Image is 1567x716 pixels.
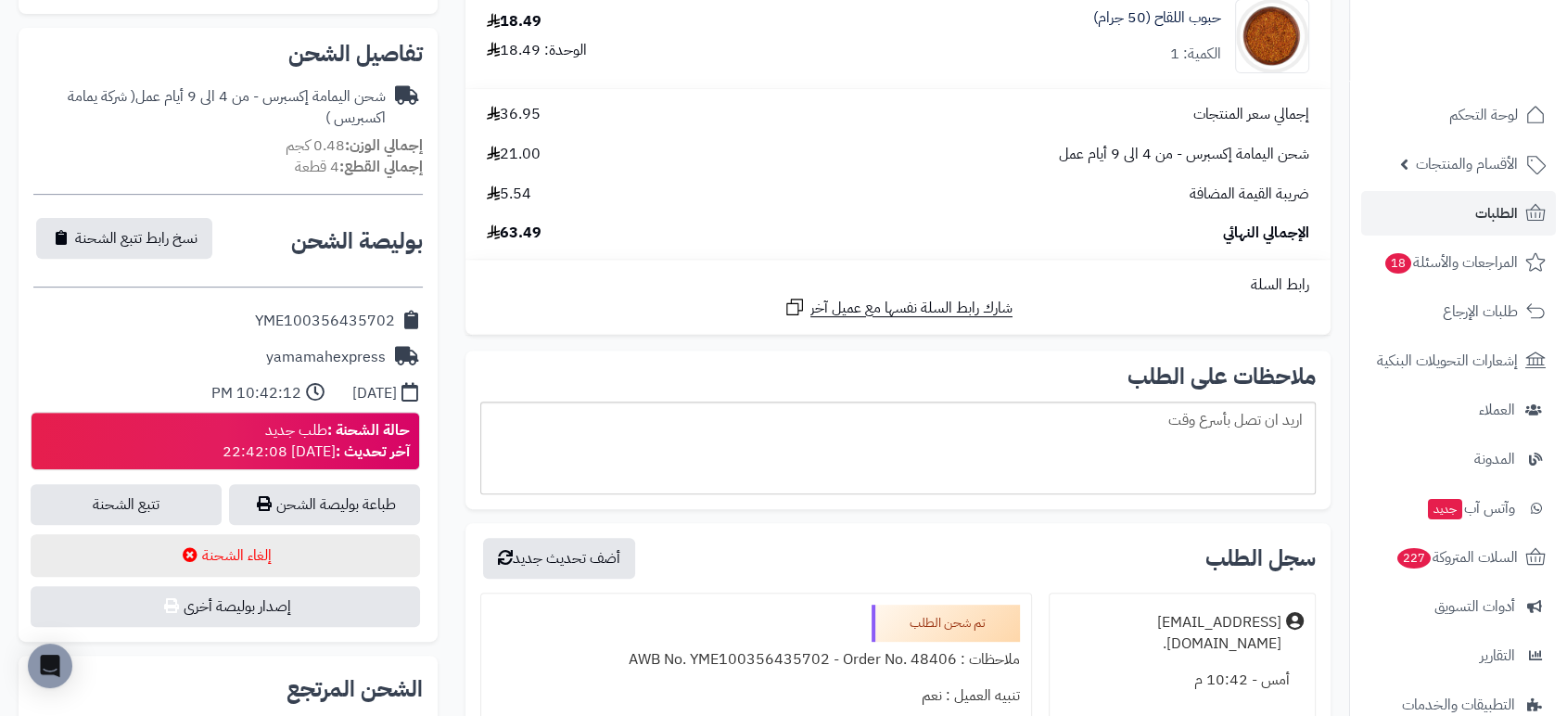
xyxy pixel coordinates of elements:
a: الطلبات [1361,191,1556,236]
div: تنبيه العميل : نعم [492,678,1020,714]
button: إلغاء الشحنة [31,534,420,577]
span: 36.95 [487,104,541,125]
a: التقارير [1361,633,1556,678]
span: نسخ رابط تتبع الشحنة [75,227,197,249]
h3: سجل الطلب [1205,547,1316,569]
h2: بوليصة الشحن [291,230,423,252]
a: طباعة بوليصة الشحن [229,484,420,525]
span: شحن اليمامة إكسبرس - من 4 الى 9 أيام عمل [1059,144,1309,165]
div: [EMAIL_ADDRESS][DOMAIN_NAME]. [1061,612,1281,655]
div: YME100356435702 [255,311,395,332]
a: وآتس آبجديد [1361,486,1556,531]
div: طلب جديد [DATE] 22:42:08 [223,420,410,463]
div: 18.49 [487,11,541,32]
span: طلبات الإرجاع [1443,299,1518,325]
small: 0.48 كجم [286,134,423,157]
a: العملاء [1361,388,1556,432]
span: شارك رابط السلة نفسها مع عميل آخر [810,298,1013,319]
span: إشعارات التحويلات البنكية [1377,348,1518,374]
span: لوحة التحكم [1449,102,1518,128]
a: حبوب اللقاح (50 جرام) [1093,7,1221,29]
span: أدوات التسويق [1434,594,1515,620]
span: وآتس آب [1426,495,1515,521]
span: 5.54 [487,184,531,205]
h2: ملاحظات على الطلب [480,365,1316,388]
span: الإجمالي النهائي [1223,223,1309,244]
div: أمس - 10:42 م [1061,662,1304,698]
div: رابط السلة [473,275,1323,296]
div: [DATE] [352,383,397,404]
span: إجمالي سعر المنتجات [1193,104,1309,125]
strong: إجمالي القطع: [339,156,423,178]
a: طلبات الإرجاع [1361,289,1556,334]
button: نسخ رابط تتبع الشحنة [36,218,212,259]
strong: آخر تحديث : [336,441,410,463]
small: 4 قطعة [295,156,423,178]
button: إصدار بوليصة أخرى [31,586,420,627]
a: شارك رابط السلة نفسها مع عميل آخر [783,296,1013,319]
a: إشعارات التحويلات البنكية [1361,339,1556,383]
span: 63.49 [487,223,541,244]
span: ضريبة القيمة المضافة [1190,184,1309,205]
div: Open Intercom Messenger [28,644,72,688]
span: 21.00 [487,144,541,165]
a: تتبع الشحنة [31,484,222,525]
span: جديد [1428,499,1462,519]
span: الأقسام والمنتجات [1416,151,1518,177]
span: 227 [1396,547,1433,569]
strong: إجمالي الوزن: [345,134,423,157]
h2: تفاصيل الشحن [33,43,423,65]
div: yamamahexpress [266,347,386,368]
a: أدوات التسويق [1361,584,1556,629]
span: ( شركة يمامة اكسبريس ) [68,85,386,129]
div: تم شحن الطلب [872,605,1020,642]
div: اريد ان تصل بأسرع وقت [480,402,1316,494]
div: الوحدة: 18.49 [487,40,587,61]
button: أضف تحديث جديد [483,538,635,579]
div: الكمية: 1 [1170,44,1221,65]
span: الطلبات [1475,200,1518,226]
span: المراجعات والأسئلة [1383,249,1518,275]
a: السلات المتروكة227 [1361,535,1556,580]
a: لوحة التحكم [1361,93,1556,137]
a: المدونة [1361,437,1556,481]
a: المراجعات والأسئلة18 [1361,240,1556,285]
strong: حالة الشحنة : [327,419,410,441]
span: 18 [1384,252,1412,275]
div: 10:42:12 PM [211,383,301,404]
div: ملاحظات : AWB No. YME100356435702 - Order No. 48406 [492,642,1020,678]
span: العملاء [1479,397,1515,423]
span: التقارير [1480,643,1515,669]
h2: الشحن المرتجع [287,678,423,700]
span: السلات المتروكة [1395,544,1518,570]
span: المدونة [1474,446,1515,472]
div: شحن اليمامة إكسبرس - من 4 الى 9 أيام عمل [33,86,386,129]
img: logo-2.png [1441,14,1549,53]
